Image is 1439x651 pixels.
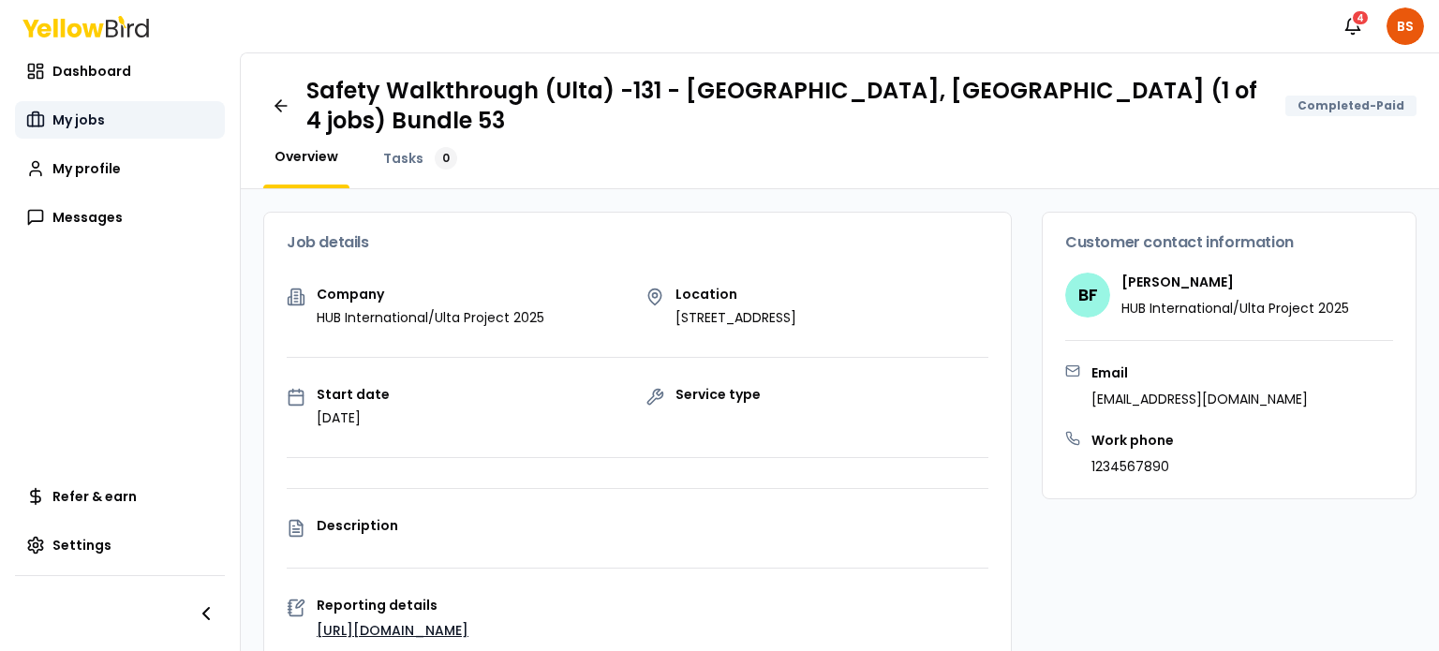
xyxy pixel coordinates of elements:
p: Start date [317,388,390,401]
button: 4 [1334,7,1372,45]
a: Dashboard [15,52,225,90]
p: HUB International/Ulta Project 2025 [1121,299,1349,318]
p: [EMAIL_ADDRESS][DOMAIN_NAME] [1091,390,1308,408]
a: My profile [15,150,225,187]
span: My profile [52,159,121,178]
h4: [PERSON_NAME] [1121,273,1349,291]
span: Messages [52,208,123,227]
span: Refer & earn [52,487,137,506]
p: Reporting details [317,599,988,612]
div: 0 [435,147,457,170]
div: Completed-Paid [1285,96,1417,116]
p: 1234567890 [1091,457,1174,476]
h3: Job details [287,235,988,250]
span: Settings [52,536,111,555]
a: Tasks0 [372,147,468,170]
p: Location [675,288,796,301]
span: Dashboard [52,62,131,81]
a: Refer & earn [15,478,225,515]
a: Overview [263,147,349,166]
p: HUB International/Ulta Project 2025 [317,308,544,327]
p: Description [317,519,988,532]
a: Messages [15,199,225,236]
a: My jobs [15,101,225,139]
p: [STREET_ADDRESS] [675,308,796,327]
h3: Customer contact information [1065,235,1393,250]
h3: Email [1091,363,1308,382]
a: Settings [15,526,225,564]
p: [DATE] [317,408,390,427]
span: My jobs [52,111,105,129]
p: Company [317,288,544,301]
span: Tasks [383,149,423,168]
span: BS [1387,7,1424,45]
h3: Work phone [1091,431,1174,450]
a: [URL][DOMAIN_NAME] [317,621,468,640]
div: 4 [1351,9,1370,26]
span: BF [1065,273,1110,318]
p: Service type [675,388,761,401]
span: Overview [274,147,338,166]
h1: Safety Walkthrough (Ulta) -131 - [GEOGRAPHIC_DATA], [GEOGRAPHIC_DATA] (1 of 4 jobs) Bundle 53 [306,76,1270,136]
